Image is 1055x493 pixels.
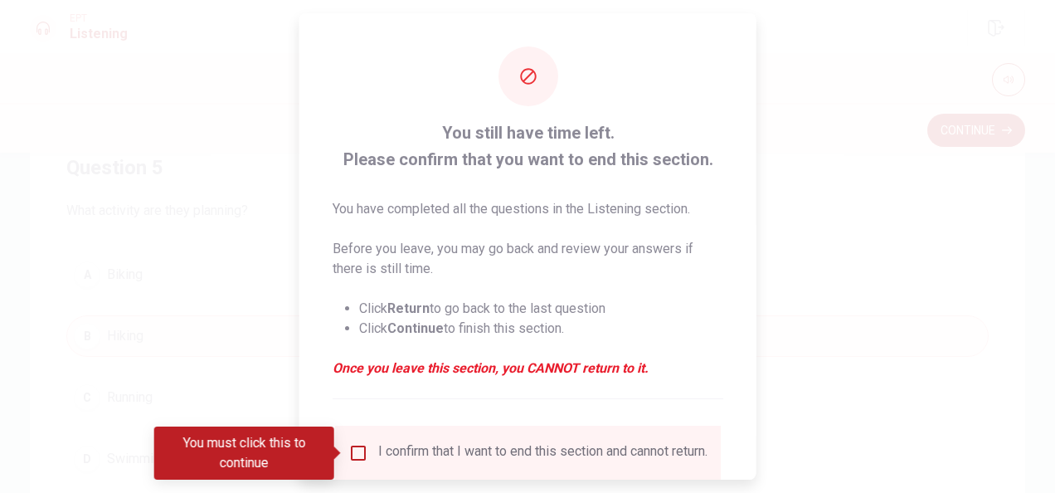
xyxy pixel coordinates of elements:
span: You must click this to continue [348,443,368,463]
li: Click to go back to the last question [359,299,723,319]
li: Click to finish this section. [359,319,723,339]
span: You still have time left. Please confirm that you want to end this section. [333,120,723,173]
strong: Continue [387,320,444,336]
div: I confirm that I want to end this section and cannot return. [378,443,707,463]
p: You have completed all the questions in the Listening section. [333,199,723,219]
div: You must click this to continue [154,427,334,480]
p: Before you leave, you may go back and review your answers if there is still time. [333,239,723,279]
strong: Return [387,300,430,316]
em: Once you leave this section, you CANNOT return to it. [333,359,723,378]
